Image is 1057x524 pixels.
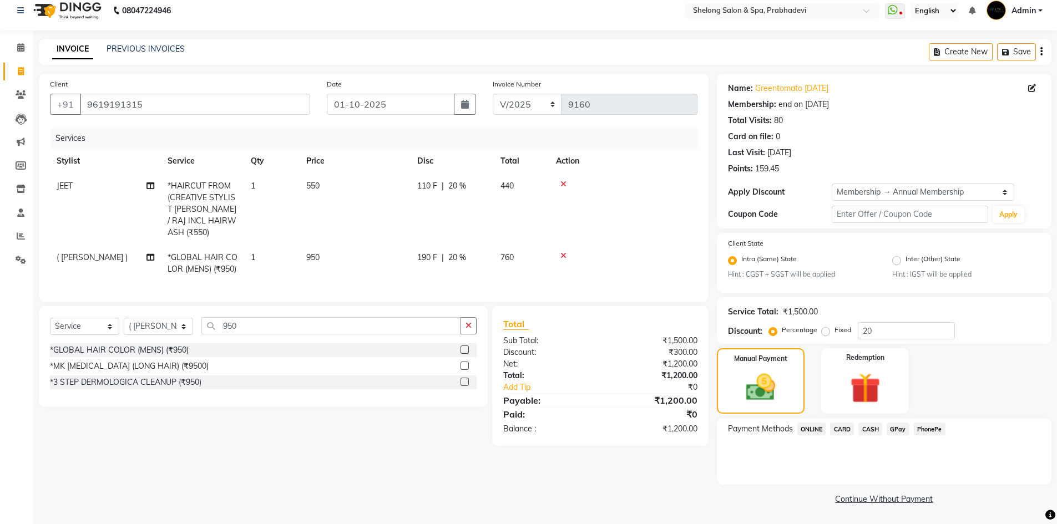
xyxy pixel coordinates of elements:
[767,147,791,159] div: [DATE]
[495,408,600,421] div: Paid:
[728,83,753,94] div: Name:
[244,149,300,174] th: Qty
[846,353,884,363] label: Redemption
[728,269,876,279] small: Hint : CGST + SGST will be applied
[929,43,993,60] button: Create New
[57,181,73,191] span: JEET
[300,149,411,174] th: Price
[327,79,342,89] label: Date
[778,99,829,110] div: end on [DATE]
[887,423,909,435] span: GPay
[411,149,494,174] th: Disc
[1012,5,1036,17] span: Admin
[728,238,763,248] label: Client State
[495,347,600,358] div: Discount:
[618,381,706,393] div: ₹0
[600,408,706,421] div: ₹0
[493,79,541,89] label: Invoice Number
[728,186,832,198] div: Apply Discount
[495,394,600,407] div: Payable:
[50,79,68,89] label: Client
[52,39,93,59] a: INVOICE
[448,252,466,263] span: 20 %
[600,394,706,407] div: ₹1,200.00
[783,306,818,318] div: ₹1,500.00
[600,370,706,381] div: ₹1,200.00
[495,358,600,370] div: Net:
[306,181,320,191] span: 550
[600,358,706,370] div: ₹1,200.00
[728,131,773,143] div: Card on file:
[728,306,778,318] div: Service Total:
[728,423,793,435] span: Payment Methods
[503,318,529,330] span: Total
[835,325,851,335] label: Fixed
[495,423,600,435] div: Balance :
[417,252,437,263] span: 190 F
[168,181,236,237] span: *HAIRCUT FROM (CREATIVE STYLIST [PERSON_NAME] / RAJ INCL HAIRWASH (₹550)
[987,1,1006,20] img: Admin
[500,252,514,262] span: 760
[774,115,783,126] div: 80
[737,370,785,404] img: _cash.svg
[797,423,826,435] span: ONLINE
[728,325,762,337] div: Discount:
[914,423,945,435] span: PhonePe
[600,335,706,347] div: ₹1,500.00
[168,252,237,274] span: *GLOBAL HAIR COLOR (MENS) (₹950)
[57,252,128,262] span: ( [PERSON_NAME] )
[306,252,320,262] span: 950
[993,206,1024,223] button: Apply
[494,149,549,174] th: Total
[107,44,185,54] a: PREVIOUS INVOICES
[741,254,797,267] label: Intra (Same) State
[906,254,960,267] label: Inter (Other) State
[830,423,854,435] span: CARD
[728,147,765,159] div: Last Visit:
[50,377,201,388] div: *3 STEP DERMOLOGICA CLEANUP (₹950)
[841,369,890,407] img: _gift.svg
[892,269,1040,279] small: Hint : IGST will be applied
[500,181,514,191] span: 440
[755,163,779,175] div: 159.45
[80,94,310,115] input: Search by Name/Mobile/Email/Code
[782,325,817,335] label: Percentage
[442,180,444,192] span: |
[755,83,828,94] a: Greentomato [DATE]
[51,128,706,149] div: Services
[201,317,461,334] input: Search or Scan
[600,347,706,358] div: ₹300.00
[161,149,244,174] th: Service
[495,335,600,347] div: Sub Total:
[50,360,209,372] div: *MK [MEDICAL_DATA] (LONG HAIR) (₹9500)
[251,252,255,262] span: 1
[858,423,882,435] span: CASH
[776,131,780,143] div: 0
[50,344,189,356] div: *GLOBAL HAIR COLOR (MENS) (₹950)
[728,208,832,220] div: Coupon Code
[448,180,466,192] span: 20 %
[549,149,697,174] th: Action
[495,370,600,381] div: Total:
[719,494,1049,505] a: Continue Without Payment
[251,181,255,191] span: 1
[997,43,1036,60] button: Save
[442,252,444,263] span: |
[50,94,81,115] button: +91
[50,149,161,174] th: Stylist
[495,381,618,393] a: Add Tip
[728,115,772,126] div: Total Visits:
[600,423,706,435] div: ₹1,200.00
[832,206,988,223] input: Enter Offer / Coupon Code
[728,99,776,110] div: Membership:
[734,354,787,364] label: Manual Payment
[417,180,437,192] span: 110 F
[728,163,753,175] div: Points:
